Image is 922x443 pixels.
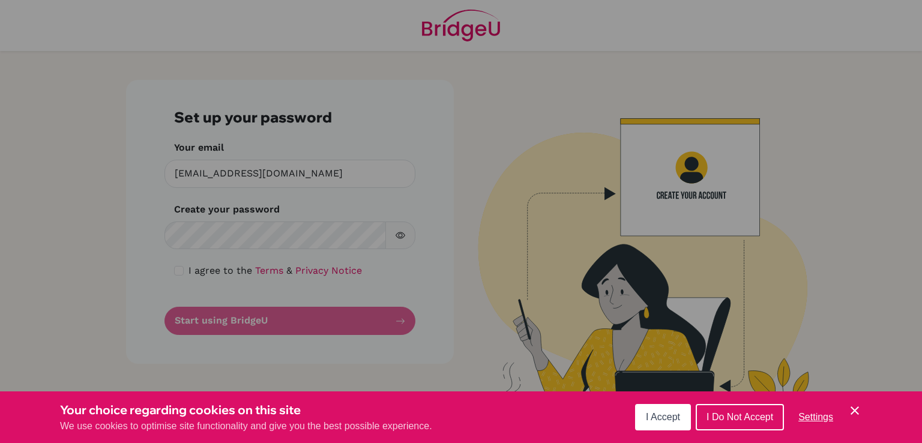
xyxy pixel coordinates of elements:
span: I Do Not Accept [707,412,773,422]
button: I Do Not Accept [696,404,784,430]
button: I Accept [635,404,691,430]
span: Settings [798,412,833,422]
h3: Your choice regarding cookies on this site [60,401,432,419]
span: I Accept [646,412,680,422]
p: We use cookies to optimise site functionality and give you the best possible experience. [60,419,432,433]
button: Save and close [848,403,862,418]
button: Settings [789,405,843,429]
